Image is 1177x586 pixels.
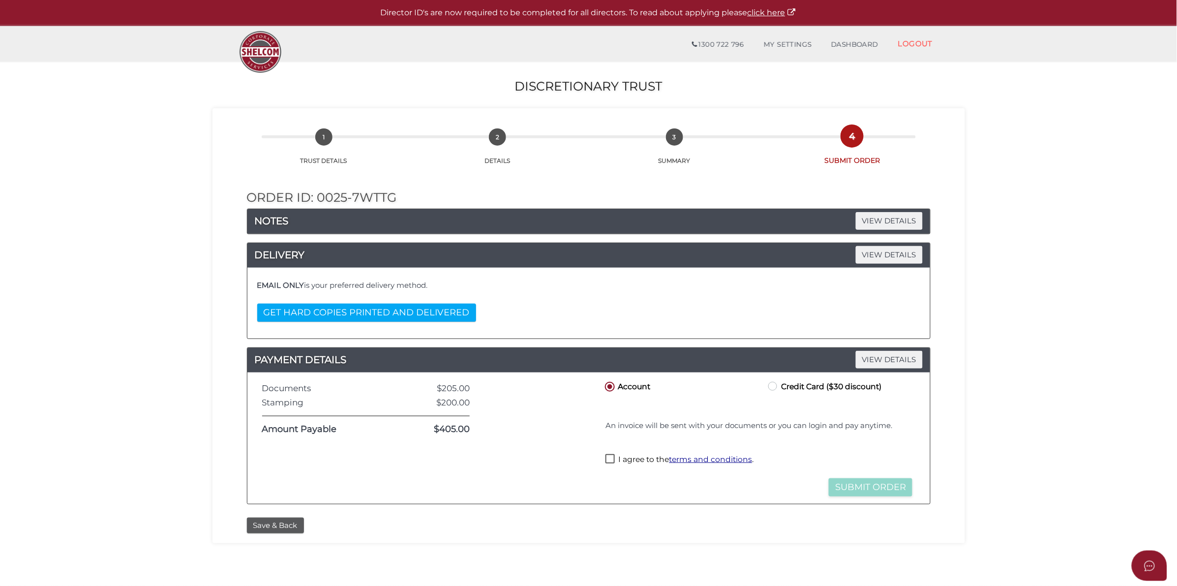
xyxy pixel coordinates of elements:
[247,213,930,229] h4: NOTES
[247,247,930,263] h4: DELIVERY
[682,35,754,55] a: 1300 722 796
[247,247,930,263] a: DELIVERYVIEW DETAILS
[255,425,398,434] div: Amount Payable
[489,128,506,146] span: 2
[856,212,923,229] span: VIEW DETAILS
[603,380,650,392] label: Account
[247,352,930,368] a: PAYMENT DETAILSVIEW DETAILS
[315,128,332,146] span: 1
[247,191,931,205] h2: Order ID: 0025-7WTTg
[766,380,881,392] label: Credit Card ($30 discount)
[255,384,398,393] div: Documents
[247,213,930,229] a: NOTESVIEW DETAILS
[856,351,923,368] span: VIEW DETAILS
[25,7,1152,19] p: Director ID's are now required to be completed for all directors. To read about applying please
[237,139,411,165] a: 1TRUST DETAILS
[1132,551,1167,581] button: Open asap
[605,422,912,430] h4: An invoice will be sent with your documents or you can login and pay anytime.
[411,139,584,165] a: 2DETAILS
[669,455,752,464] a: terms and conditions
[247,352,930,368] h4: PAYMENT DETAILS
[257,280,304,290] b: EMAIL ONLY
[398,384,477,393] div: $205.00
[829,478,912,496] button: Submit Order
[584,139,764,165] a: 3SUMMARY
[235,26,286,78] img: Logo
[844,127,861,145] span: 4
[754,35,822,55] a: MY SETTINGS
[257,281,920,290] h4: is your preferred delivery method.
[821,35,888,55] a: DASHBOARD
[398,425,477,434] div: $405.00
[856,246,923,263] span: VIEW DETAILS
[748,8,797,17] a: click here
[764,138,940,165] a: 4SUBMIT ORDER
[255,398,398,407] div: Stamping
[247,518,304,534] button: Save & Back
[398,398,477,407] div: $200.00
[666,128,683,146] span: 3
[605,454,754,466] label: I agree to the .
[257,304,476,322] button: GET HARD COPIES PRINTED AND DELIVERED
[888,33,943,54] a: LOGOUT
